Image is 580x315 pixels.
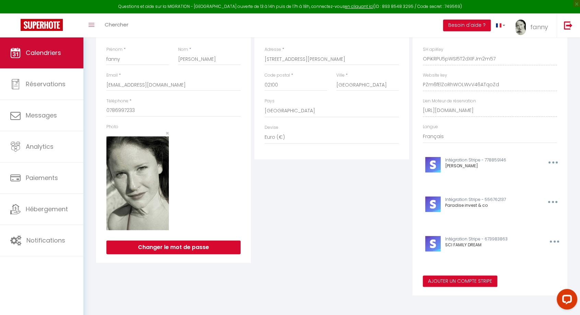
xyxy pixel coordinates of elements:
button: Close [165,130,169,136]
p: Intégration Stripe - 673983863 [445,236,534,243]
span: SCI FAMILY DREAM [445,242,482,248]
label: Pays [265,98,275,104]
label: Website key [423,72,447,79]
p: Intégration Stripe - 556762137 [445,196,532,203]
label: Code postal [265,72,290,79]
span: Paradise invest & co [445,202,488,208]
label: Ville [336,72,345,79]
span: × [165,129,169,137]
span: Réservations [26,80,66,88]
button: Changer le mot de passe [106,240,241,254]
label: SH apiKey [423,46,443,53]
span: Messages [26,111,57,120]
span: fanny [530,23,548,31]
span: Chercher [105,21,128,28]
iframe: LiveChat chat widget [551,286,580,315]
label: Langue [423,124,438,130]
label: Téléphone [106,98,128,104]
img: logout [564,21,572,30]
label: Devise [265,124,278,131]
label: Lien Moteur de réservation [423,98,476,104]
span: Notifications [26,236,65,245]
label: Prénom [106,46,123,53]
img: 1638492145.jpg [106,136,169,230]
img: stripe-logo.jpeg [425,157,441,172]
label: Photo [106,124,118,130]
img: ... [515,20,526,35]
button: Besoin d'aide ? [443,20,491,31]
img: stripe-logo.jpeg [425,196,441,212]
img: stripe-logo.jpeg [425,236,441,251]
span: Paiements [26,173,58,182]
span: [PERSON_NAME] [445,163,478,169]
span: Calendriers [26,48,61,57]
img: Super Booking [21,19,63,31]
p: Intégration Stripe - 778859146 [445,157,533,164]
label: Adresse [265,46,281,53]
span: Analytics [26,142,54,151]
a: Chercher [100,13,134,37]
span: Hébergement [26,205,68,213]
a: ... fanny [510,13,557,37]
label: Email [106,72,118,79]
label: Nom [178,46,188,53]
a: en cliquant ici [345,3,373,9]
button: Ajouter un compte Stripe [423,275,497,287]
